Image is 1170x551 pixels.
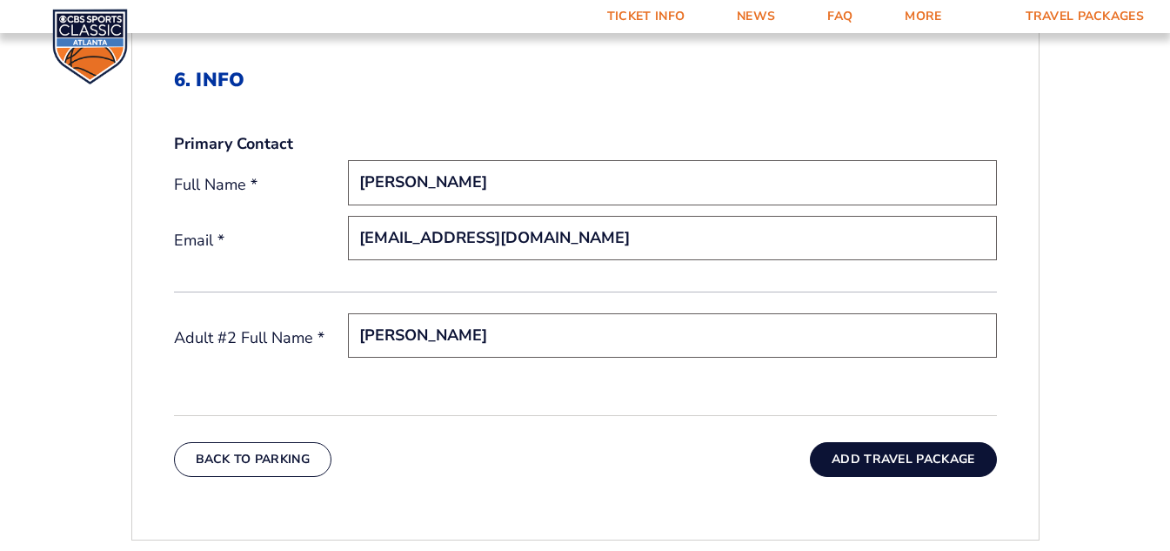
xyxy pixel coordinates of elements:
[174,133,293,155] strong: Primary Contact
[174,327,348,349] label: Adult #2 Full Name *
[52,9,128,84] img: CBS Sports Classic
[174,174,348,196] label: Full Name *
[174,230,348,252] label: Email *
[174,442,332,477] button: Back To Parking
[174,69,997,91] h2: 6. Info
[810,442,996,477] button: Add Travel Package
